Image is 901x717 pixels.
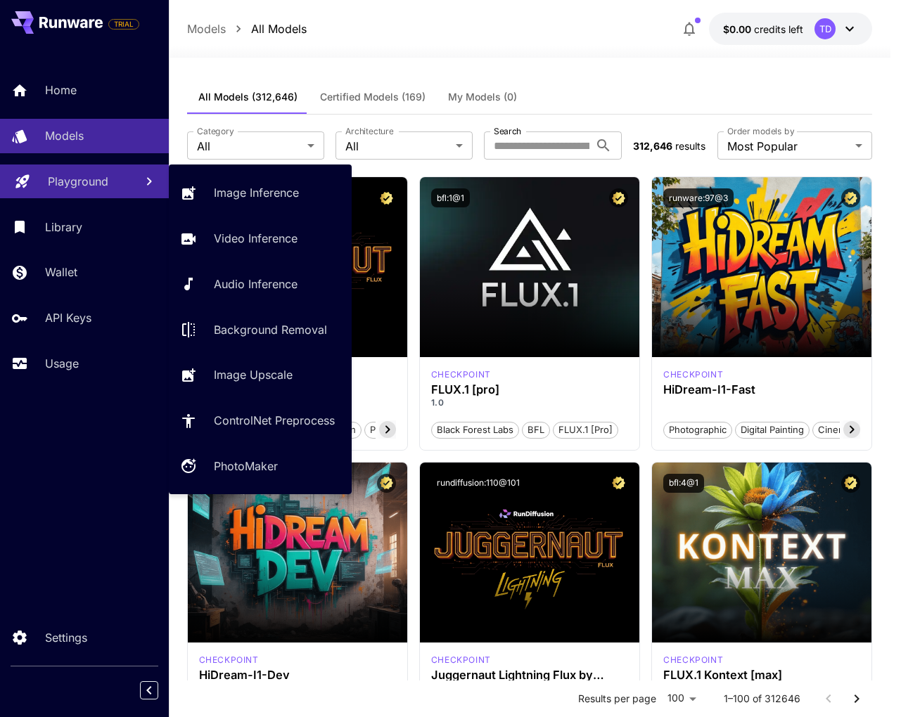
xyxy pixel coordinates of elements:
p: Models [45,127,84,144]
button: runware:97@3 [663,188,734,207]
nav: breadcrumb [187,20,307,37]
p: Library [45,219,82,235]
a: ControlNet Preprocess [169,403,352,438]
div: HiDream Dev [199,654,259,666]
h3: FLUX.1 Kontext [max] [663,668,860,682]
div: FLUX.1 Kontext [max] [663,654,723,666]
label: Search [494,125,521,137]
button: bfl:4@1 [663,474,704,493]
p: 1.0 [431,396,628,409]
p: All Models [251,20,307,37]
span: All [197,138,302,155]
span: Photographic [664,423,731,437]
p: Playground [48,173,108,190]
span: credits left [754,23,803,35]
span: Certified Models (169) [320,91,426,103]
p: PhotoMaker [214,458,278,474]
h3: Juggernaut Lightning Flux by RunDiffusion [431,668,628,682]
span: My Models (0) [448,91,517,103]
a: PhotoMaker [169,449,352,484]
div: $0.00 [723,22,803,37]
button: Certified Model – Vetted for best performance and includes a commercial license. [609,188,628,207]
p: checkpoint [431,368,491,381]
h3: HiDream-I1-Dev [199,668,396,682]
p: Image Inference [214,184,299,201]
p: checkpoint [199,654,259,666]
button: Certified Model – Vetted for best performance and includes a commercial license. [377,474,396,493]
a: Image Inference [169,176,352,210]
div: TD [814,18,836,39]
button: Go to next page [843,685,871,713]
p: Usage [45,355,79,372]
button: Certified Model – Vetted for best performance and includes a commercial license. [609,474,628,493]
p: 1–100 of 312646 [724,692,800,706]
h3: HiDream-I1-Fast [663,383,860,396]
span: pro [365,423,390,437]
p: checkpoint [431,654,491,666]
a: Image Upscale [169,358,352,392]
p: Results per page [578,692,656,706]
span: All Models (312,646) [198,91,298,103]
span: 312,646 [633,140,672,152]
span: Black Forest Labs [432,423,518,437]
p: ControlNet Preprocess [214,412,335,429]
p: Video Inference [214,230,298,247]
a: Video Inference [169,221,352,256]
div: FLUX.1 D [431,654,491,666]
button: Certified Model – Vetted for best performance and includes a commercial license. [841,188,860,207]
span: TRIAL [109,19,139,30]
span: All [345,138,450,155]
button: rundiffusion:110@101 [431,474,525,493]
span: Digital Painting [736,423,809,437]
h3: FLUX.1 [pro] [431,383,628,396]
button: Collapse sidebar [140,681,158,699]
div: Collapse sidebar [151,678,169,703]
p: checkpoint [663,654,723,666]
p: Models [187,20,226,37]
p: Image Upscale [214,366,293,383]
div: fluxpro [431,368,491,381]
p: Settings [45,629,87,646]
span: Most Popular [727,138,850,155]
span: results [675,140,705,152]
button: $0.00 [709,13,872,45]
span: BFL [523,423,549,437]
p: Home [45,82,77,98]
span: $0.00 [723,23,754,35]
label: Architecture [345,125,393,137]
p: Audio Inference [214,276,298,292]
span: Cinematic [813,423,866,437]
a: Audio Inference [169,267,352,302]
div: 100 [662,688,701,709]
label: Order models by [727,125,794,137]
a: Background Removal [169,312,352,347]
button: bfl:1@1 [431,188,470,207]
button: Certified Model – Vetted for best performance and includes a commercial license. [841,474,860,493]
p: Wallet [45,264,77,280]
p: Background Removal [214,321,327,338]
p: checkpoint [663,368,723,381]
button: Certified Model – Vetted for best performance and includes a commercial license. [377,188,396,207]
span: Add your payment card to enable full platform functionality. [108,15,139,32]
span: FLUX.1 [pro] [554,423,618,437]
label: Category [197,125,234,137]
div: HiDream Fast [663,368,723,381]
p: API Keys [45,309,91,326]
